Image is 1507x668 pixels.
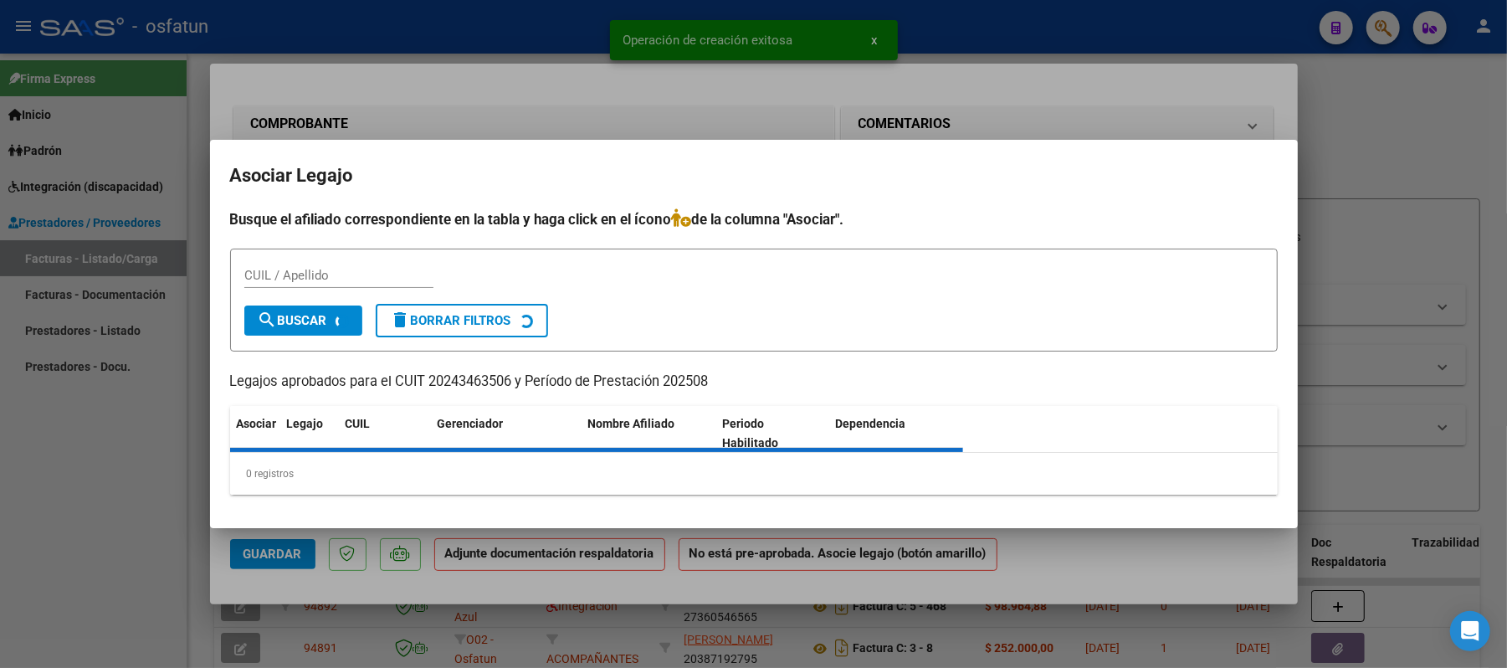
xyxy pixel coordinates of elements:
[244,306,362,336] button: Buscar
[715,406,828,461] datatable-header-cell: Periodo Habilitado
[391,313,511,328] span: Borrar Filtros
[722,417,778,450] span: Periodo Habilitado
[588,417,675,430] span: Nombre Afiliado
[391,310,411,330] mat-icon: delete
[835,417,905,430] span: Dependencia
[376,304,548,337] button: Borrar Filtros
[339,406,431,461] datatable-header-cell: CUIL
[582,406,716,461] datatable-header-cell: Nombre Afiliado
[431,406,582,461] datatable-header-cell: Gerenciador
[438,417,504,430] span: Gerenciador
[828,406,963,461] datatable-header-cell: Dependencia
[287,417,324,430] span: Legajo
[237,417,277,430] span: Asociar
[258,313,327,328] span: Buscar
[230,372,1278,393] p: Legajos aprobados para el CUIT 20243463506 y Período de Prestación 202508
[280,406,339,461] datatable-header-cell: Legajo
[1450,611,1490,651] div: Open Intercom Messenger
[258,310,278,330] mat-icon: search
[230,160,1278,192] h2: Asociar Legajo
[230,453,1278,495] div: 0 registros
[230,406,280,461] datatable-header-cell: Asociar
[230,208,1278,230] h4: Busque el afiliado correspondiente en la tabla y haga click en el ícono de la columna "Asociar".
[346,417,371,430] span: CUIL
